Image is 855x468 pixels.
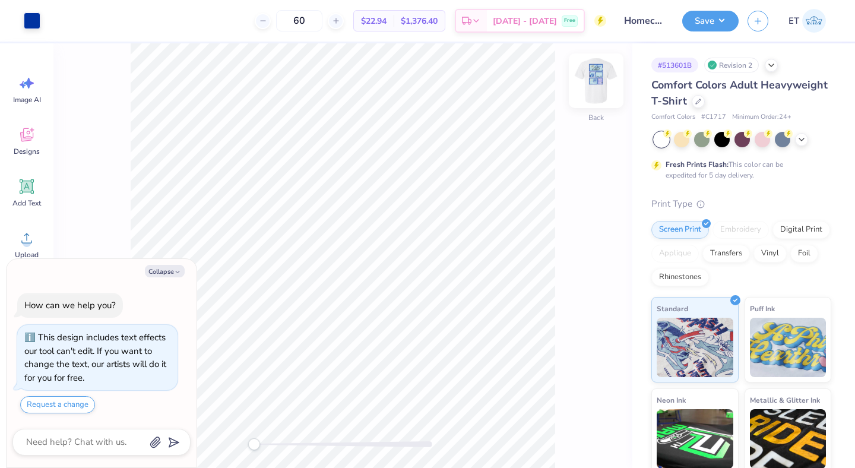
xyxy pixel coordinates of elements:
div: Rhinestones [651,268,709,286]
div: Revision 2 [704,58,759,72]
div: Vinyl [753,245,787,263]
div: This color can be expedited for 5 day delivery. [666,159,812,181]
button: Save [682,11,739,31]
span: Free [564,17,575,25]
img: Puff Ink [750,318,826,377]
strong: Fresh Prints Flash: [666,160,729,169]
img: Back [572,57,620,105]
span: Comfort Colors [651,112,695,122]
span: Upload [15,250,39,260]
div: This design includes text effects our tool can't edit. If you want to change the text, our artist... [24,331,166,384]
span: Comfort Colors Adult Heavyweight T-Shirt [651,78,828,108]
div: Foil [790,245,818,263]
span: Metallic & Glitter Ink [750,394,820,406]
div: How can we help you? [24,299,116,311]
span: Add Text [12,198,41,208]
div: Back [588,112,604,123]
button: Request a change [20,396,95,413]
div: Transfers [702,245,750,263]
span: $22.94 [361,15,387,27]
span: Designs [14,147,40,156]
div: Print Type [651,197,831,211]
div: Embroidery [712,221,769,239]
span: Image AI [13,95,41,105]
div: Screen Print [651,221,709,239]
div: Applique [651,245,699,263]
div: Digital Print [772,221,830,239]
button: Collapse [145,265,185,277]
input: – – [276,10,322,31]
span: $1,376.40 [401,15,438,27]
span: # C1717 [701,112,726,122]
div: Accessibility label [248,438,260,450]
img: Elaina Thomas [802,9,826,33]
span: Minimum Order: 24 + [732,112,791,122]
a: ET [783,9,831,33]
span: Puff Ink [750,302,775,315]
input: Untitled Design [615,9,673,33]
span: ET [788,14,799,28]
span: Standard [657,302,688,315]
span: [DATE] - [DATE] [493,15,557,27]
div: # 513601B [651,58,698,72]
span: Neon Ink [657,394,686,406]
img: Standard [657,318,733,377]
